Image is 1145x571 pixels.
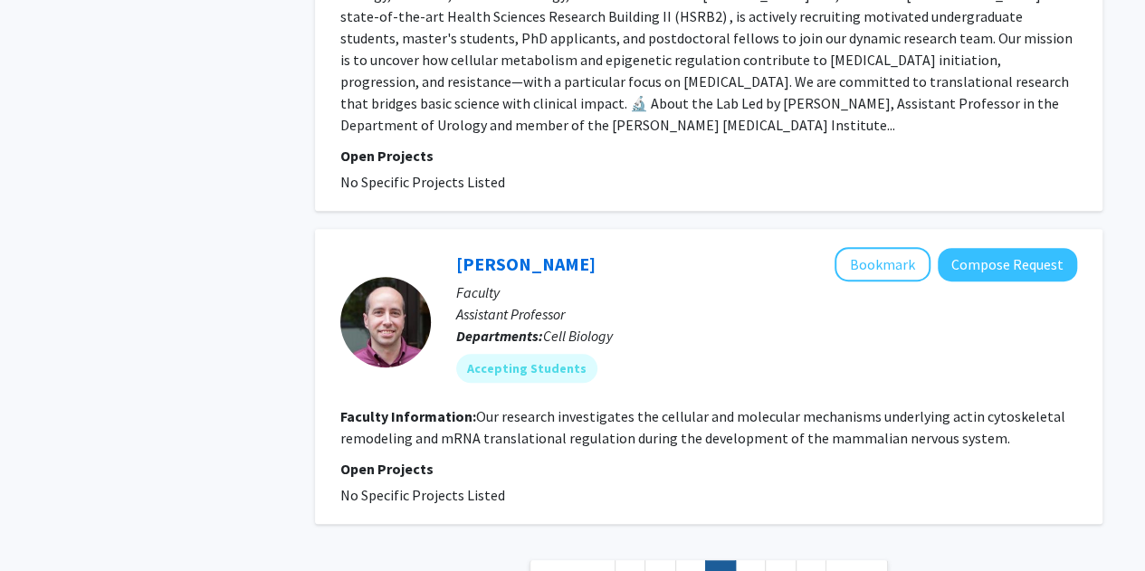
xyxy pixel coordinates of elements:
[938,248,1077,281] button: Compose Request to Kenneth Myers
[340,145,1077,167] p: Open Projects
[456,281,1077,303] p: Faculty
[456,354,597,383] mat-chip: Accepting Students
[340,407,1065,447] fg-read-more: Our research investigates the cellular and molecular mechanisms underlying actin cytoskeletal rem...
[456,327,543,345] b: Departments:
[340,486,505,504] span: No Specific Projects Listed
[14,490,77,557] iframe: Chat
[456,252,596,275] a: [PERSON_NAME]
[543,327,613,345] span: Cell Biology
[340,407,476,425] b: Faculty Information:
[340,458,1077,480] p: Open Projects
[835,247,930,281] button: Add Kenneth Myers to Bookmarks
[456,303,1077,325] p: Assistant Professor
[340,173,505,191] span: No Specific Projects Listed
